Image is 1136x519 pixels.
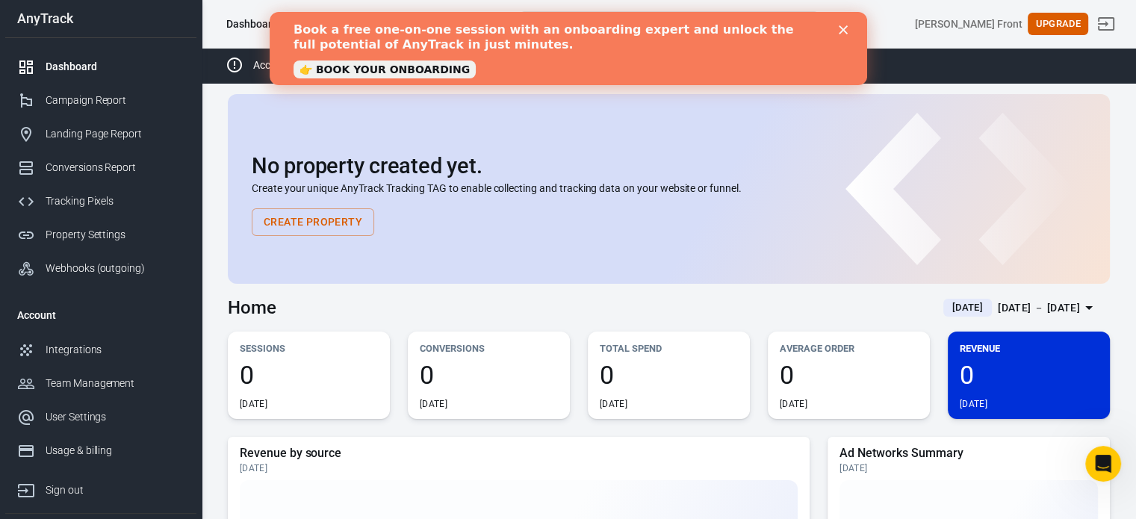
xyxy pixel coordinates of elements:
div: Campaign Report [46,93,184,108]
span: 0 [780,362,918,388]
h2: No property created yet. [252,154,1086,178]
a: Campaign Report [5,84,196,117]
a: Sign out [1088,6,1124,42]
span: [DATE] [946,300,989,315]
div: User Settings [46,409,184,425]
span: 0 [240,362,378,388]
div: [DATE] [839,462,1098,474]
div: Tracking Pixels [46,193,184,209]
div: Dashboard [226,16,278,31]
button: [DATE][DATE] － [DATE] [931,296,1110,320]
a: Landing Page Report [5,117,196,151]
p: Conversions [420,341,558,356]
div: Usage & billing [46,443,184,459]
div: Dashboard [46,59,184,75]
div: Team Management [46,376,184,391]
iframe: Intercom live chat [1085,446,1121,482]
div: Webhooks (outgoing) [46,261,184,276]
p: Total Spend [600,341,738,356]
a: Property Settings [5,218,196,252]
a: User Settings [5,400,196,434]
button: Find anything...⌘ + K [520,11,819,37]
iframe: Intercom live chat banner [270,12,867,85]
li: Account [5,297,196,333]
p: Account email is not verified. Please check your inbox at "[EMAIL_ADDRESS][DOMAIN_NAME]" to verify. [253,58,722,73]
div: Landing Page Report [46,126,184,142]
p: Revenue [960,341,1098,356]
div: Close [569,13,584,22]
div: Integrations [46,342,184,358]
div: Sign out [46,482,184,498]
a: Webhooks (outgoing) [5,252,196,285]
span: 0 [960,362,1098,388]
h3: Home [228,297,276,318]
p: Sessions [240,341,378,356]
button: Upgrade [1028,13,1088,36]
a: Usage & billing [5,434,196,467]
div: [DATE] － [DATE] [998,299,1080,317]
p: Create your unique AnyTrack Tracking TAG to enable collecting and tracking data on your website o... [252,181,1086,196]
div: [DATE] [960,398,987,410]
div: Property Settings [46,227,184,243]
div: Account id: KGa5hiGJ [915,16,1022,32]
a: Create new property [284,11,309,37]
span: 0 [420,362,558,388]
span: 0 [600,362,738,388]
a: Sign out [5,467,196,507]
a: Dashboard [5,50,196,84]
div: AnyTrack [5,12,196,25]
div: [DATE] [240,462,798,474]
a: Conversions Report [5,151,196,184]
a: Tracking Pixels [5,184,196,218]
p: Average Order [780,341,918,356]
h5: Ad Networks Summary [839,446,1098,461]
a: Team Management [5,367,196,400]
a: Integrations [5,333,196,367]
h5: Revenue by source [240,446,798,461]
div: Conversions Report [46,160,184,175]
button: Create Property [252,208,374,236]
